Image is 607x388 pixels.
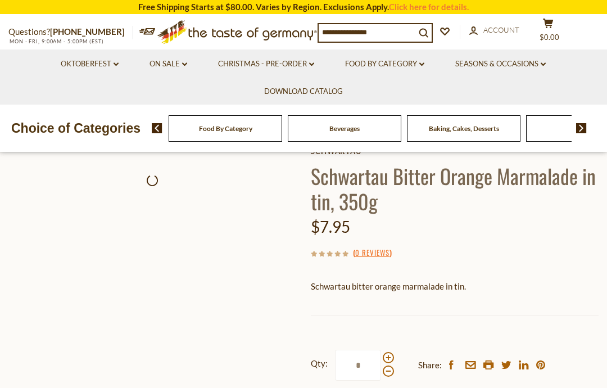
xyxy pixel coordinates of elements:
span: $7.95 [311,217,350,236]
a: [PHONE_NUMBER] [50,26,125,37]
a: 0 Reviews [355,247,389,259]
a: Food By Category [199,124,252,133]
a: Christmas - PRE-ORDER [218,58,314,70]
p: Schwartau bitter orange marmalade in tin. [311,279,599,294]
span: $0.00 [540,33,559,42]
h1: Schwartau Bitter Orange Marmalade in tin, 350g [311,163,599,214]
img: previous arrow [152,123,162,133]
span: Share: [418,358,442,372]
a: Click here for details. [389,2,469,12]
button: $0.00 [531,18,565,46]
span: MON - FRI, 9:00AM - 5:00PM (EST) [8,38,104,44]
a: Account [469,24,519,37]
p: Questions? [8,25,133,39]
span: Account [483,25,519,34]
a: Beverages [329,124,360,133]
a: Seasons & Occasions [455,58,546,70]
img: next arrow [576,123,587,133]
a: Baking, Cakes, Desserts [429,124,499,133]
a: On Sale [150,58,187,70]
a: Food By Category [345,58,424,70]
span: ( ) [353,247,392,258]
a: Oktoberfest [61,58,119,70]
strong: Qty: [311,357,328,371]
input: Qty: [335,350,381,381]
a: Download Catalog [264,85,343,98]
